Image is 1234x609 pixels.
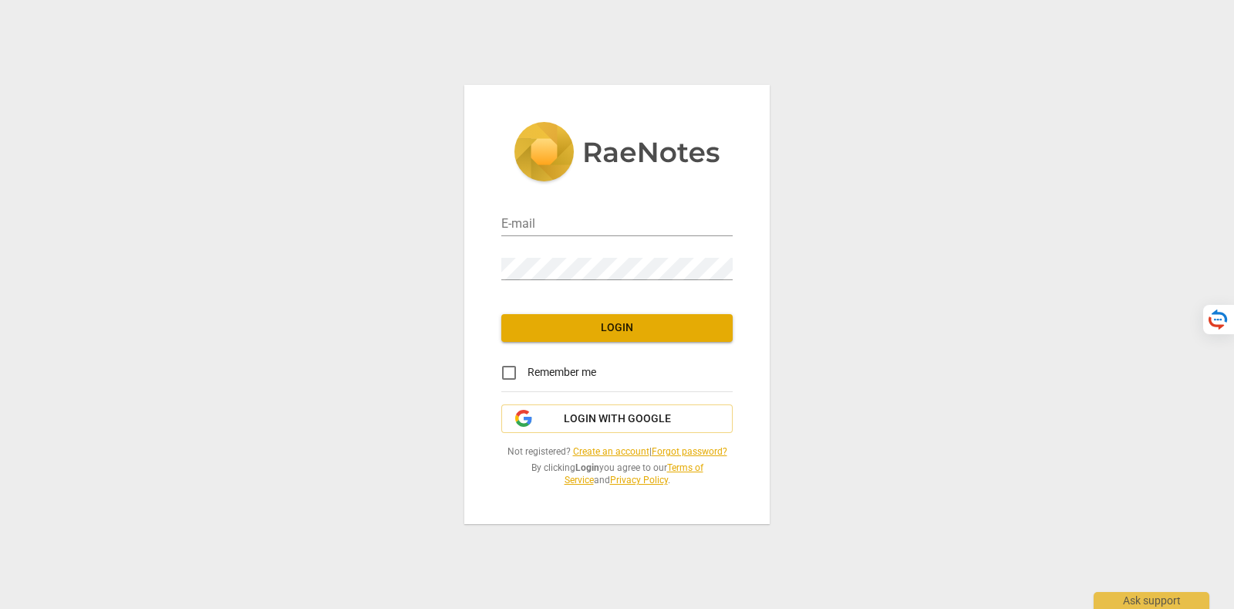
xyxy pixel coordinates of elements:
a: Forgot password? [652,446,727,457]
span: By clicking you agree to our and . [501,462,733,487]
div: Ask support [1094,592,1209,609]
span: Login [514,320,720,336]
span: Not registered? | [501,445,733,458]
a: Create an account [573,446,649,457]
span: Login with Google [564,411,671,427]
button: Login [501,314,733,342]
a: Privacy Policy [610,475,668,486]
b: Login [575,462,599,473]
img: 5ac2273c67554f335776073100b6d88f.svg [514,122,720,185]
span: Remember me [528,364,596,381]
a: Terms of Service [565,462,703,486]
button: Login with Google [501,404,733,434]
